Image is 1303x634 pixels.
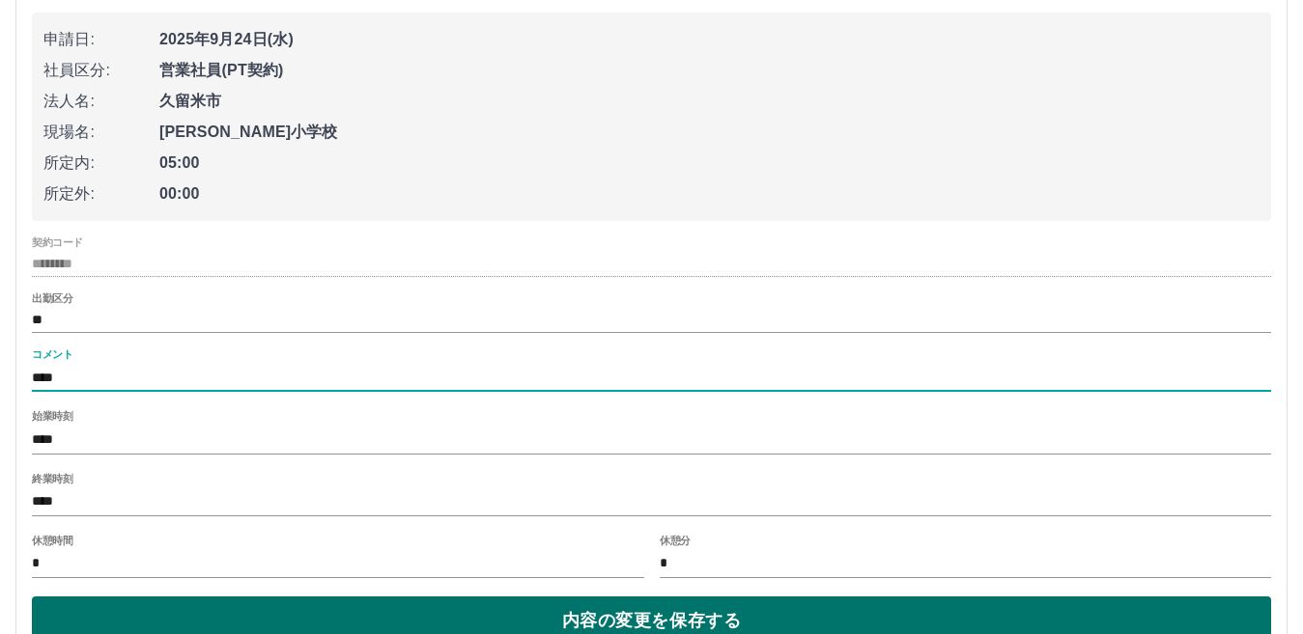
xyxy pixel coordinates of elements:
[32,471,72,485] label: 終業時刻
[43,28,159,51] span: 申請日:
[32,409,72,424] label: 始業時刻
[159,121,1260,144] span: [PERSON_NAME]小学校
[159,152,1260,175] span: 05:00
[159,182,1260,206] span: 00:00
[43,121,159,144] span: 現場名:
[43,90,159,113] span: 法人名:
[159,28,1260,51] span: 2025年9月24日(水)
[43,59,159,82] span: 社員区分:
[32,235,83,250] label: 契約コード
[159,90,1260,113] span: 久留米市
[32,533,72,547] label: 休憩時間
[159,59,1260,82] span: 営業社員(PT契約)
[43,152,159,175] span: 所定内:
[660,533,691,547] label: 休憩分
[32,347,72,362] label: コメント
[43,182,159,206] span: 所定外:
[32,291,72,306] label: 出勤区分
